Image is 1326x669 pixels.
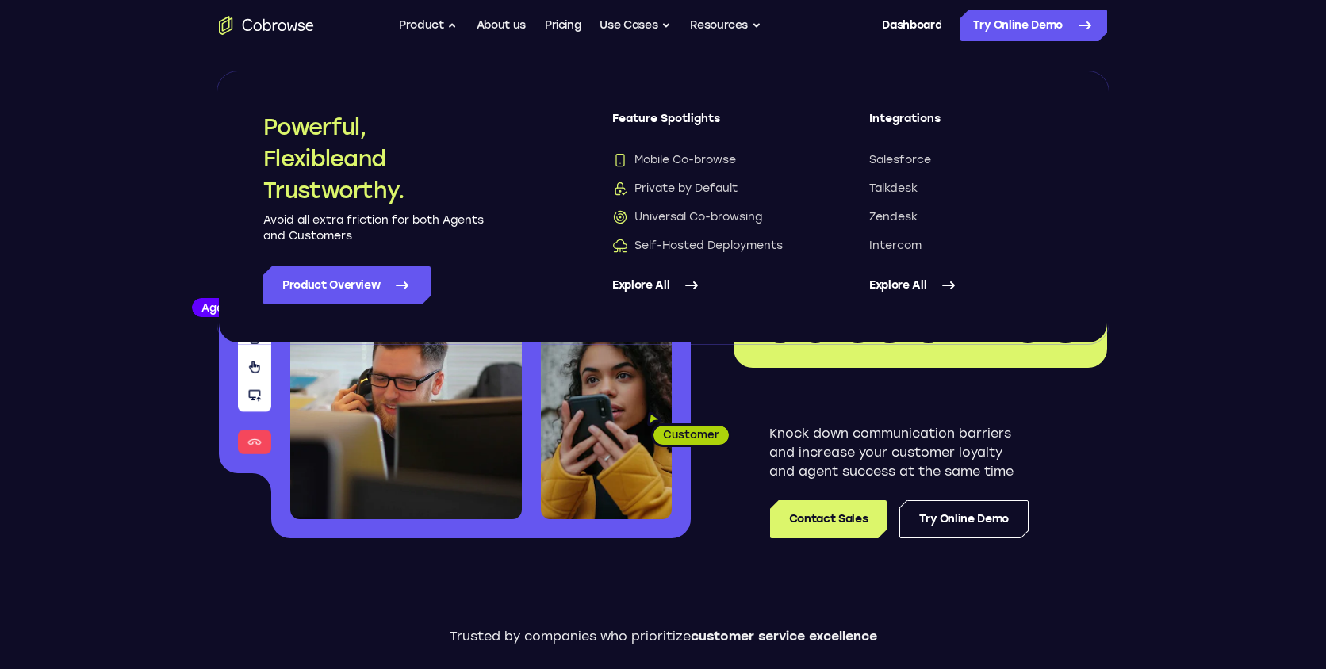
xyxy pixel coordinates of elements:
[869,238,1063,254] a: Intercom
[869,238,922,254] span: Intercom
[869,209,918,225] span: Zendesk
[770,500,887,538] a: Contact Sales
[612,181,628,197] img: Private by Default
[541,331,672,519] img: A customer holding their phone
[869,111,1063,140] span: Integrations
[612,238,783,254] span: Self-Hosted Deployments
[612,209,806,225] a: Universal Co-browsingUniversal Co-browsing
[869,181,918,197] span: Talkdesk
[399,10,458,41] button: Product
[612,181,738,197] span: Private by Default
[263,212,485,244] p: Avoid all extra friction for both Agents and Customers.
[612,111,806,140] span: Feature Spotlights
[263,266,431,304] a: Product Overview
[219,16,314,35] a: Go to the home page
[869,181,1063,197] a: Talkdesk
[869,152,1063,168] a: Salesforce
[612,266,806,304] a: Explore All
[960,10,1107,41] a: Try Online Demo
[290,236,522,519] img: A customer support agent talking on the phone
[691,629,877,644] span: customer service excellence
[612,152,628,168] img: Mobile Co-browse
[769,424,1029,481] p: Knock down communication barriers and increase your customer loyalty and agent success at the sam...
[690,10,761,41] button: Resources
[869,209,1063,225] a: Zendesk
[545,10,581,41] a: Pricing
[612,238,628,254] img: Self-Hosted Deployments
[612,152,736,168] span: Mobile Co-browse
[477,10,526,41] a: About us
[612,152,806,168] a: Mobile Co-browseMobile Co-browse
[612,181,806,197] a: Private by DefaultPrivate by Default
[899,500,1029,538] a: Try Online Demo
[600,10,671,41] button: Use Cases
[869,266,1063,304] a: Explore All
[869,152,931,168] span: Salesforce
[882,10,941,41] a: Dashboard
[612,209,628,225] img: Universal Co-browsing
[612,238,806,254] a: Self-Hosted DeploymentsSelf-Hosted Deployments
[612,209,762,225] span: Universal Co-browsing
[263,111,485,206] h2: Powerful, Flexible and Trustworthy.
